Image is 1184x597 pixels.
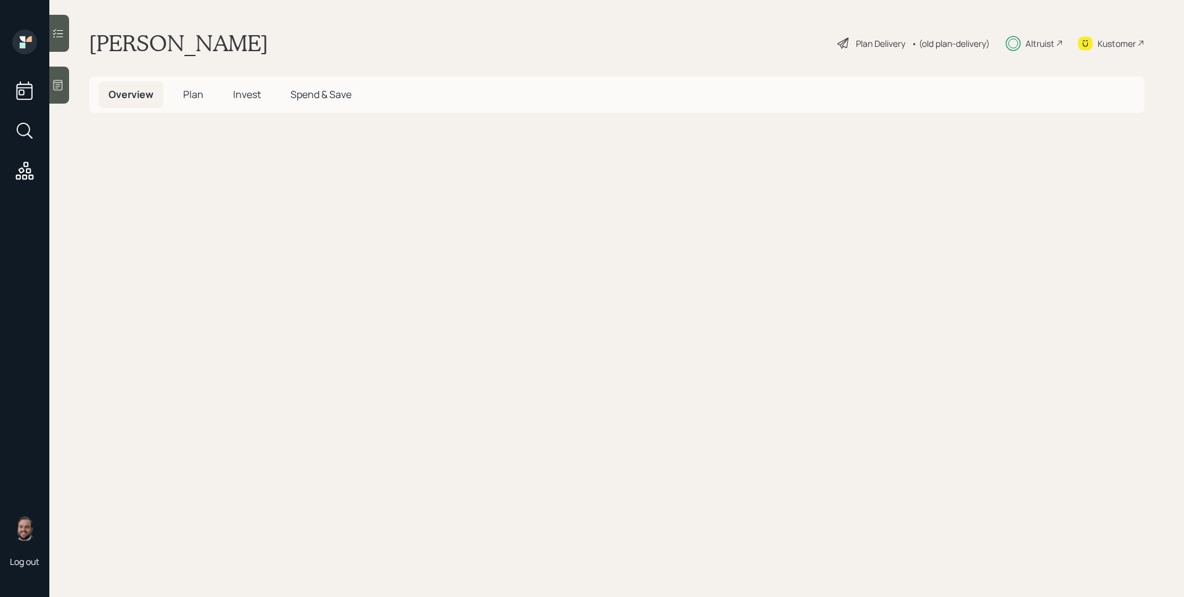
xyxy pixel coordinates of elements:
div: Plan Delivery [856,37,905,50]
div: Altruist [1026,37,1054,50]
img: james-distasi-headshot.png [12,516,37,541]
div: Kustomer [1098,37,1136,50]
span: Invest [233,88,261,101]
div: • (old plan-delivery) [911,37,990,50]
span: Plan [183,88,203,101]
div: Log out [10,556,39,567]
h1: [PERSON_NAME] [89,30,268,57]
span: Overview [109,88,154,101]
span: Spend & Save [290,88,351,101]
